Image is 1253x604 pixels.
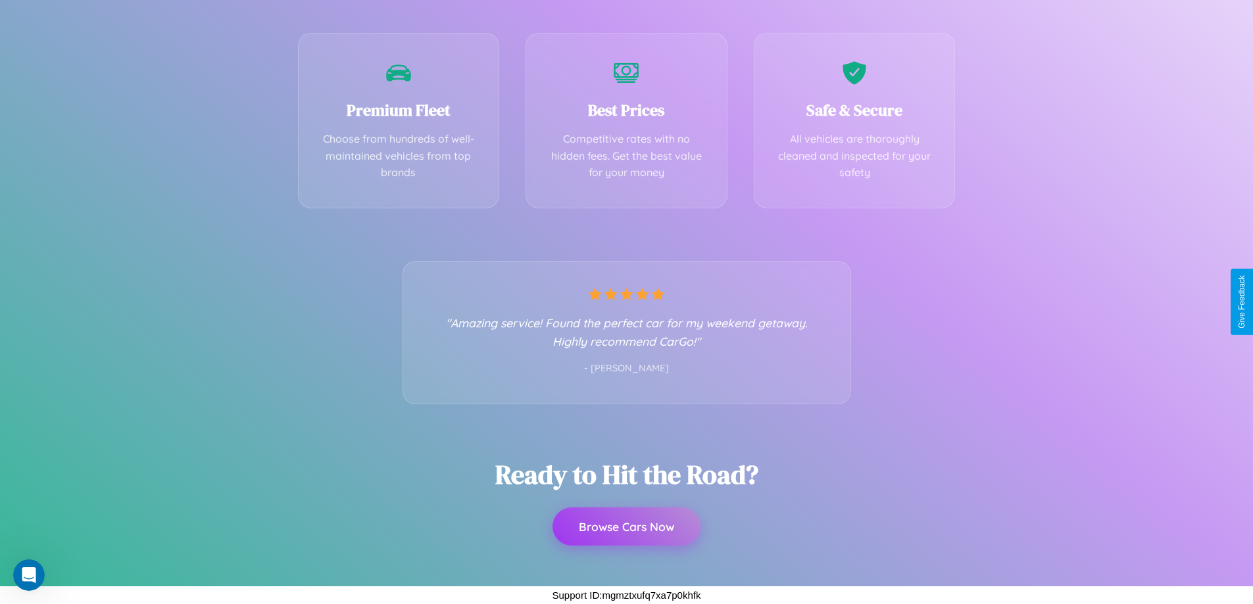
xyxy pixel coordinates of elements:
[774,131,935,181] p: All vehicles are thoroughly cleaned and inspected for your safety
[774,99,935,121] h3: Safe & Secure
[546,131,707,181] p: Competitive rates with no hidden fees. Get the best value for your money
[430,314,824,350] p: "Amazing service! Found the perfect car for my weekend getaway. Highly recommend CarGo!"
[318,131,479,181] p: Choose from hundreds of well-maintained vehicles from top brands
[430,360,824,377] p: - [PERSON_NAME]
[553,507,700,546] button: Browse Cars Now
[318,99,479,121] h3: Premium Fleet
[546,99,707,121] h3: Best Prices
[1237,275,1246,329] div: Give Feedback
[495,457,758,492] h2: Ready to Hit the Road?
[13,559,45,591] iframe: Intercom live chat
[553,586,701,604] p: Support ID: mgmztxufq7xa7p0khfk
